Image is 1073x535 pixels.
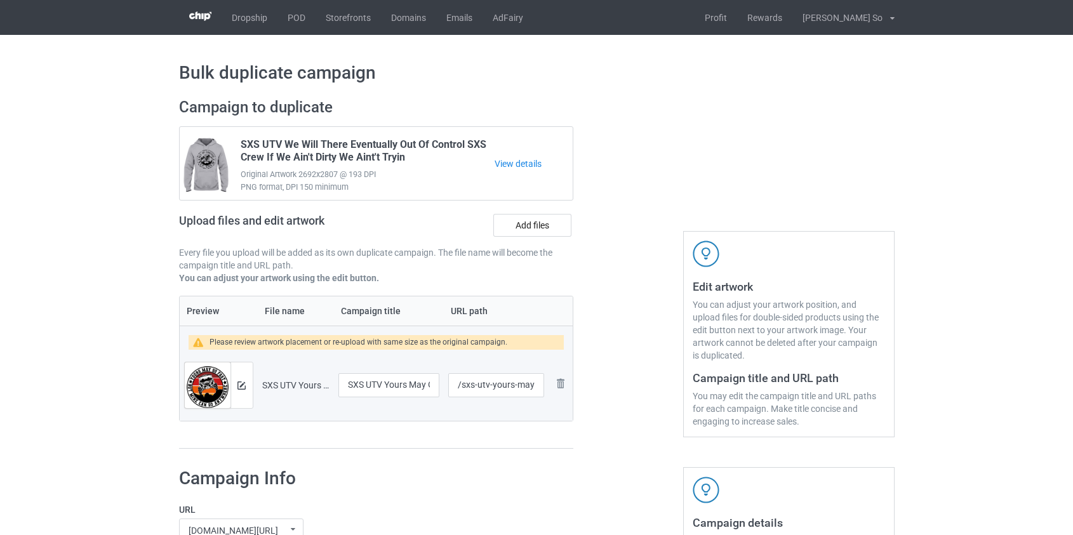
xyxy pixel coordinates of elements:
th: File name [258,296,334,326]
div: [PERSON_NAME] So [792,2,883,34]
div: [DOMAIN_NAME][URL] [189,526,278,535]
p: Every file you upload will be added as its own duplicate campaign. The file name will become the ... [179,246,574,272]
th: Campaign title [334,296,444,326]
h1: Bulk duplicate campaign [179,62,895,84]
h3: Campaign title and URL path [693,371,885,385]
label: URL [179,503,556,516]
img: svg+xml;base64,PD94bWwgdmVyc2lvbj0iMS4wIiBlbmNvZGluZz0iVVRGLTgiPz4KPHN2ZyB3aWR0aD0iNDJweCIgaGVpZ2... [693,477,719,503]
img: warning [193,338,210,347]
img: original.png [185,362,230,423]
span: Original Artwork 2692x2807 @ 193 DPI [241,168,495,181]
img: svg+xml;base64,PD94bWwgdmVyc2lvbj0iMS4wIiBlbmNvZGluZz0iVVRGLTgiPz4KPHN2ZyB3aWR0aD0iNDJweCIgaGVpZ2... [693,241,719,267]
h3: Campaign details [693,515,885,530]
img: svg+xml;base64,PD94bWwgdmVyc2lvbj0iMS4wIiBlbmNvZGluZz0iVVRGLTgiPz4KPHN2ZyB3aWR0aD0iMjhweCIgaGVpZ2... [553,376,568,391]
label: Add files [493,214,571,237]
h3: Edit artwork [693,279,885,294]
span: SXS UTV We Will There Eventually Out Of Control SXS Crew If We Ain't Dirty We Aint't Tryin [241,138,495,168]
div: Please review artwork placement or re-upload with same size as the original campaign. [210,335,507,350]
th: URL path [444,296,548,326]
span: PNG format, DPI 150 minimum [241,181,495,194]
h2: Upload files and edit artwork [179,214,416,237]
a: View details [495,157,573,170]
div: You may edit the campaign title and URL paths for each campaign. Make title concise and engaging ... [693,390,885,428]
h2: Campaign to duplicate [179,98,574,117]
img: svg+xml;base64,PD94bWwgdmVyc2lvbj0iMS4wIiBlbmNvZGluZz0iVVRGLTgiPz4KPHN2ZyB3aWR0aD0iMTRweCIgaGVpZ2... [237,381,246,390]
b: You can adjust your artwork using the edit button. [179,273,379,283]
img: 3d383065fc803cdd16c62507c020ddf8.png [189,11,211,21]
th: Preview [180,296,258,326]
div: SXS UTV Yours May Go Fast Mine Can Go Anywhere.png [262,379,330,392]
h1: Campaign Info [179,467,556,490]
div: You can adjust your artwork position, and upload files for double-sided products using the edit b... [693,298,885,362]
